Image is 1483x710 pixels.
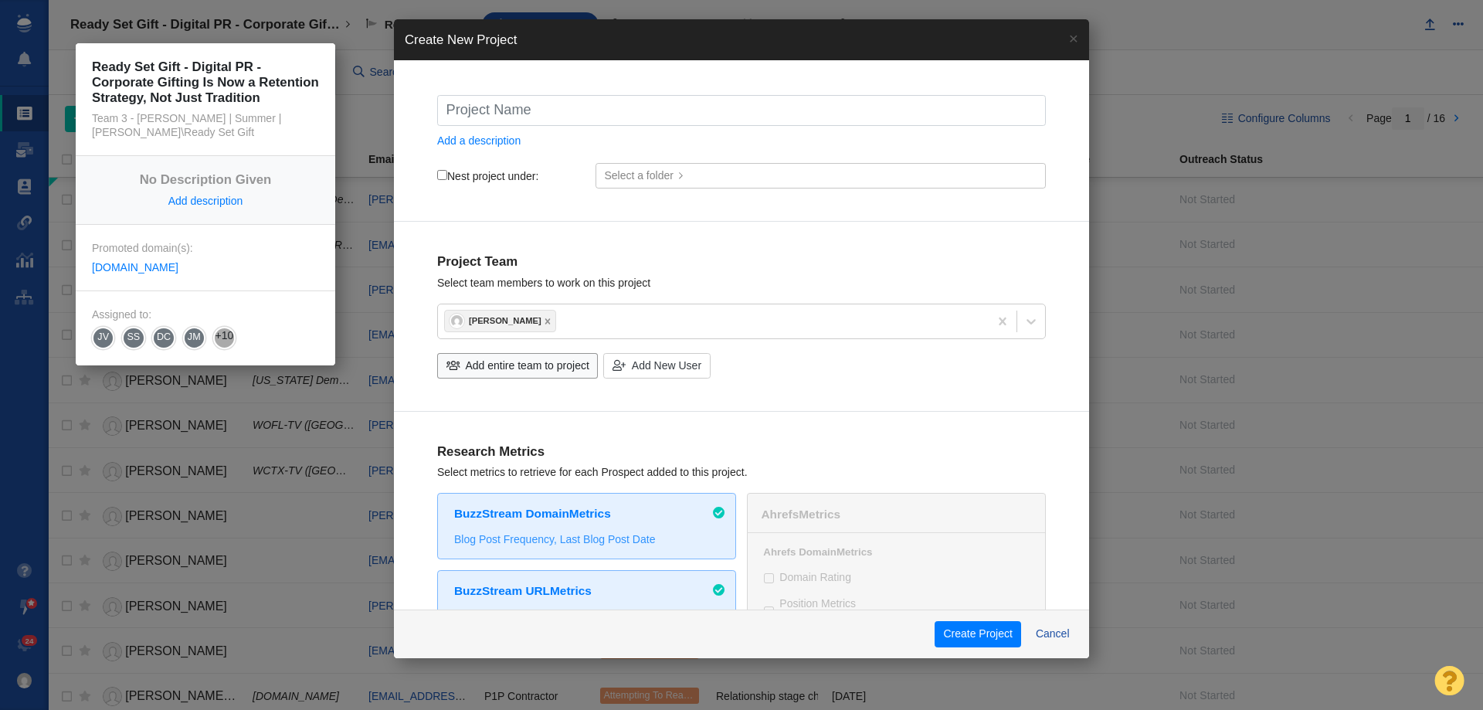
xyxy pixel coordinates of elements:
a: [DOMAIN_NAME] [92,261,178,273]
h4: No Description Given [92,172,319,188]
h4: Project Team [437,254,1046,270]
div: Assigned to: [92,307,319,321]
span: JV [88,323,119,353]
input: Domain Rating [764,572,774,584]
a: Add a description [437,134,521,147]
h6: BuzzStream URL Metrics [454,584,708,598]
div: Promoted domain(s): [92,241,319,255]
div: [PERSON_NAME] [469,317,541,325]
h6: BuzzStream Domain Metrics [454,507,708,521]
label: Nest project under: [437,169,538,183]
h4: Create New Project [405,30,518,49]
button: Create Project [935,621,1021,647]
h6: Ahrefs Metrics [762,508,1035,521]
span: SS [117,323,150,353]
span: Last Blog Post Date [554,533,656,545]
span: Select a folder [604,168,674,184]
span: Position Metrics [779,596,1028,610]
span: Add entire team to project [466,358,589,374]
input: Project Name [437,95,1046,126]
button: Cancel [1027,621,1078,647]
button: × [1058,19,1089,57]
input: Position Metrics [764,599,774,624]
span: DC [147,323,180,353]
h4: Ready Set Gift - Digital PR - Corporate Gifting Is Now a Retention Strategy, Not Just Tradition [92,59,319,106]
span: Blog Post Frequency [454,533,554,545]
h6: Ahrefs Domain Metrics [763,546,1029,559]
a: Add New User [603,353,710,379]
div: Team 3 - [PERSON_NAME] | Summer | [PERSON_NAME]\Ready Set Gift [92,111,319,139]
img: c9363fb76f5993e53bff3b340d5c230a [451,315,463,327]
div: Select metrics to retrieve for each Prospect added to this project. [437,465,1046,479]
input: Nest project under: [437,170,447,180]
div: Select team members to work on this project [437,276,1046,290]
span: Domain Rating [779,570,1028,584]
span: JM [178,323,210,353]
a: Add description [168,195,243,207]
span: +10 [213,327,236,349]
h4: Research Metrics [437,444,1046,460]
